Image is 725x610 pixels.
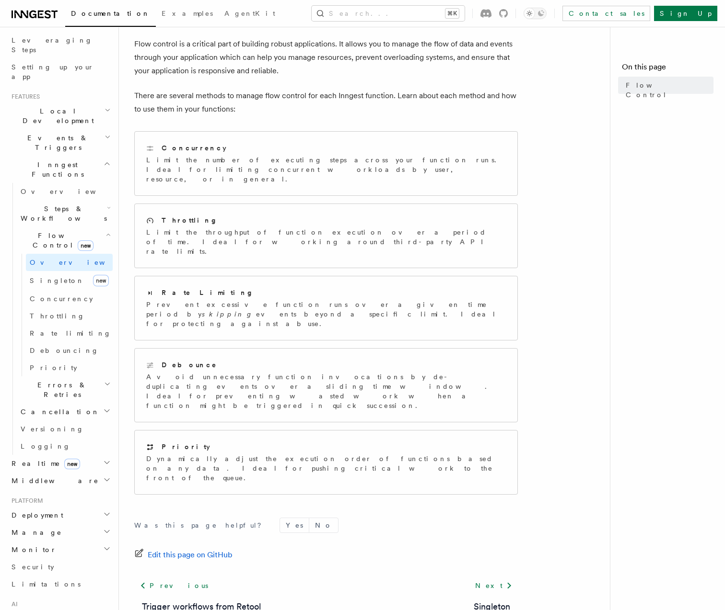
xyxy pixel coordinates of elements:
span: Events & Triggers [8,133,105,152]
a: ConcurrencyLimit the number of executing steps across your function runs. Ideal for limiting conc... [134,131,518,196]
a: Concurrency [26,290,113,307]
a: Contact sales [562,6,650,21]
p: Dynamically adjust the execution order of functions based on any data. Ideal for pushing critical... [146,454,506,483]
button: Errors & Retries [17,376,113,403]
a: Overview [26,254,113,271]
span: Setting up your app [12,63,94,80]
span: Flow Control [626,80,713,100]
span: Documentation [71,10,150,17]
div: Flow Controlnew [17,254,113,376]
span: Singleton [30,277,84,284]
span: Cancellation [17,407,100,417]
span: Debouncing [30,347,99,354]
h2: Throttling [162,215,218,225]
a: Documentation [65,3,156,27]
button: Realtimenew [8,455,113,472]
button: Yes [280,518,309,532]
button: Steps & Workflows [17,200,113,227]
a: Rate LimitingPrevent excessive function runs over a given time period byskippingevents beyond a s... [134,276,518,340]
a: Examples [156,3,219,26]
a: Rate limiting [26,325,113,342]
span: Local Development [8,106,105,125]
button: Events & Triggers [8,129,113,156]
button: Manage [8,524,113,541]
button: No [309,518,338,532]
button: Middleware [8,472,113,489]
button: Monitor [8,541,113,558]
span: Middleware [8,476,99,486]
button: Flow Controlnew [17,227,113,254]
h2: Priority [162,442,210,452]
span: new [93,275,109,286]
a: Leveraging Steps [8,32,113,58]
em: skipping [202,310,256,318]
span: AgentKit [224,10,275,17]
span: Steps & Workflows [17,204,107,223]
a: Previous [134,577,213,594]
span: Limitations [12,580,81,588]
button: Toggle dark mode [524,8,547,19]
p: Avoid unnecessary function invocations by de-duplicating events over a sliding time window. Ideal... [146,372,506,410]
span: Security [12,563,54,571]
span: Deployment [8,510,63,520]
span: Edit this page on GitHub [148,548,233,562]
span: Leveraging Steps [12,36,93,54]
button: Search...⌘K [312,6,465,21]
p: Flow control is a critical part of building robust applications. It allows you to manage the flow... [134,37,518,78]
a: Versioning [17,420,113,438]
a: Singletonnew [26,271,113,290]
h2: Concurrency [162,143,226,153]
span: Priority [30,364,77,372]
a: Sign Up [654,6,717,21]
span: Overview [21,188,119,195]
span: Overview [30,259,129,266]
span: AI [8,600,18,608]
h2: Debounce [162,360,217,370]
a: Next [469,577,518,594]
a: Flow Control [622,77,713,103]
button: Deployment [8,507,113,524]
h4: On this page [622,61,713,77]
span: Realtime [8,459,80,468]
p: There are several methods to manage flow control for each Inngest function. Learn about each meth... [134,89,518,116]
div: Inngest Functions [8,183,113,455]
p: Prevent excessive function runs over a given time period by events beyond a specific limit. Ideal... [146,300,506,328]
a: Security [8,558,113,576]
span: Monitor [8,545,57,554]
span: Concurrency [30,295,93,303]
span: Throttling [30,312,85,320]
span: Versioning [21,425,84,433]
a: Limitations [8,576,113,593]
kbd: ⌘K [445,9,459,18]
button: Inngest Functions [8,156,113,183]
a: Debouncing [26,342,113,359]
span: new [78,240,94,251]
button: Local Development [8,102,113,129]
span: Flow Control [17,231,105,250]
span: Rate limiting [30,329,111,337]
a: Edit this page on GitHub [134,548,233,562]
span: Platform [8,497,43,505]
a: DebounceAvoid unnecessary function invocations by de-duplicating events over a sliding time windo... [134,348,518,422]
a: PriorityDynamically adjust the execution order of functions based on any data. Ideal for pushing ... [134,430,518,495]
span: Errors & Retries [17,380,104,399]
span: Manage [8,528,62,537]
button: Cancellation [17,403,113,420]
a: ThrottlingLimit the throughput of function execution over a period of time. Ideal for working aro... [134,203,518,268]
span: Inngest Functions [8,160,104,179]
a: AgentKit [219,3,281,26]
p: Limit the throughput of function execution over a period of time. Ideal for working around third-... [146,227,506,256]
span: Logging [21,442,70,450]
span: Features [8,93,40,101]
h2: Rate Limiting [162,288,254,297]
a: Setting up your app [8,58,113,85]
a: Throttling [26,307,113,325]
p: Was this page helpful? [134,520,268,530]
a: Priority [26,359,113,376]
a: Logging [17,438,113,455]
span: Examples [162,10,213,17]
a: Overview [17,183,113,200]
span: new [64,459,80,469]
p: Limit the number of executing steps across your function runs. Ideal for limiting concurrent work... [146,155,506,184]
